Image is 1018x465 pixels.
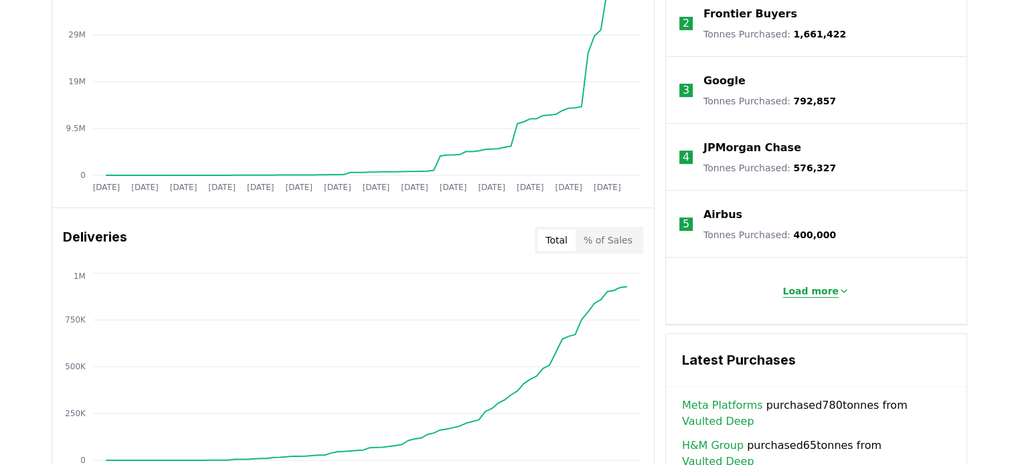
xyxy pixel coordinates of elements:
tspan: 250K [65,409,86,418]
p: Tonnes Purchased : [703,94,836,108]
p: Tonnes Purchased : [703,228,836,242]
tspan: 9.5M [66,124,85,133]
tspan: [DATE] [285,183,313,192]
a: Frontier Buyers [703,6,797,22]
h3: Deliveries [63,227,127,254]
a: Meta Platforms [682,397,763,413]
tspan: 0 [80,456,86,465]
button: Load more [772,278,860,304]
tspan: [DATE] [92,183,120,192]
tspan: [DATE] [401,183,428,192]
tspan: 0 [80,171,86,180]
tspan: [DATE] [208,183,236,192]
p: 4 [683,149,689,165]
tspan: [DATE] [324,183,351,192]
tspan: [DATE] [169,183,197,192]
a: Google [703,73,746,89]
p: Load more [782,284,839,298]
tspan: [DATE] [478,183,505,192]
tspan: [DATE] [517,183,544,192]
p: 2 [683,15,689,31]
tspan: [DATE] [439,183,466,192]
tspan: 500K [65,362,86,371]
a: Vaulted Deep [682,413,754,430]
tspan: [DATE] [362,183,390,192]
span: 792,857 [793,96,836,106]
p: 3 [683,82,689,98]
span: 576,327 [793,163,836,173]
tspan: 1M [73,271,85,280]
tspan: 750K [65,315,86,324]
span: 400,000 [793,229,836,240]
tspan: 29M [68,30,86,39]
button: % of Sales [576,229,641,251]
tspan: [DATE] [247,183,274,192]
tspan: [DATE] [555,183,582,192]
a: Airbus [703,207,742,223]
tspan: [DATE] [131,183,159,192]
p: Tonnes Purchased : [703,27,846,41]
button: Total [537,229,576,251]
h3: Latest Purchases [682,350,950,370]
p: Tonnes Purchased : [703,161,836,175]
a: H&M Group [682,438,744,454]
tspan: [DATE] [594,183,621,192]
p: 5 [683,216,689,232]
span: purchased 780 tonnes from [682,397,950,430]
tspan: 19M [68,77,86,86]
span: 1,661,422 [793,29,846,39]
a: JPMorgan Chase [703,140,801,156]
